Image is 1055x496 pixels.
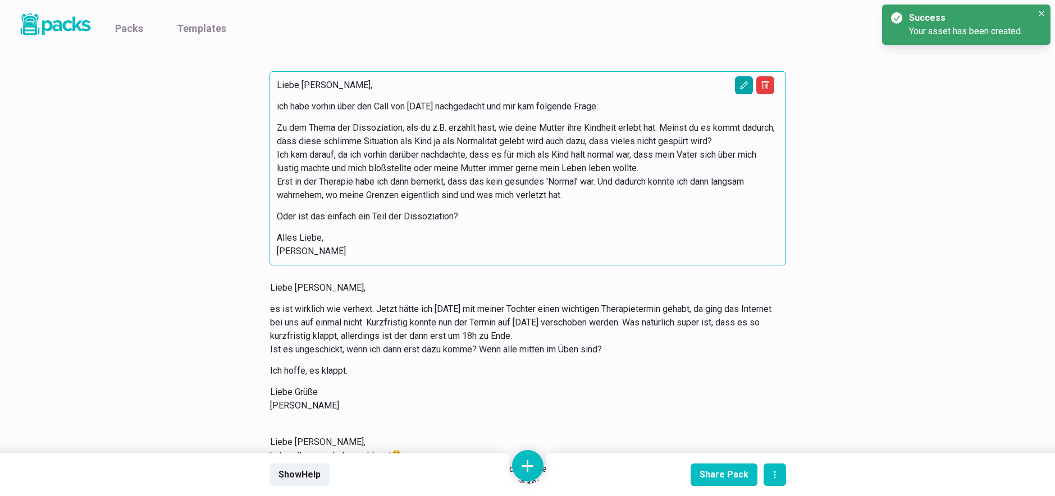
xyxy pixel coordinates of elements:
img: 😃 [392,450,401,459]
p: Liebe [PERSON_NAME], [277,79,779,92]
button: ShowHelp [270,463,330,486]
img: Packs logo [17,11,93,38]
button: actions [764,463,786,486]
p: Zu dem Thema der Dissoziation, als du z.B. erzählt hast, wie deine Mutter ihre Kindheit erlebt ha... [277,121,779,202]
div: Success [909,11,1028,25]
p: ich habe vorhin über den Call von [DATE] nachgedacht und mir kam folgende Frage: [277,100,779,113]
button: Edit asset [735,76,753,94]
p: es ist wirklich wie verhext. Jetzt hätte ich [DATE] mit meiner Tochter einen wichtigen Therapiete... [270,302,772,356]
button: Close [1035,7,1048,20]
div: Your asset has been created. [909,25,1033,38]
p: Oder ist das einfach ein Teil der Dissoziation? [277,210,779,223]
p: Liebe [PERSON_NAME], [270,281,772,295]
p: Liebe Grüße [PERSON_NAME] [270,385,772,412]
button: Delete asset [756,76,774,94]
button: Share Pack [691,463,757,486]
p: Ich hoffe, es klappt. [270,364,772,378]
div: Share Pack [700,469,748,480]
a: Packs logo [17,11,93,42]
p: Alles Liebe, [PERSON_NAME] [277,231,779,258]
